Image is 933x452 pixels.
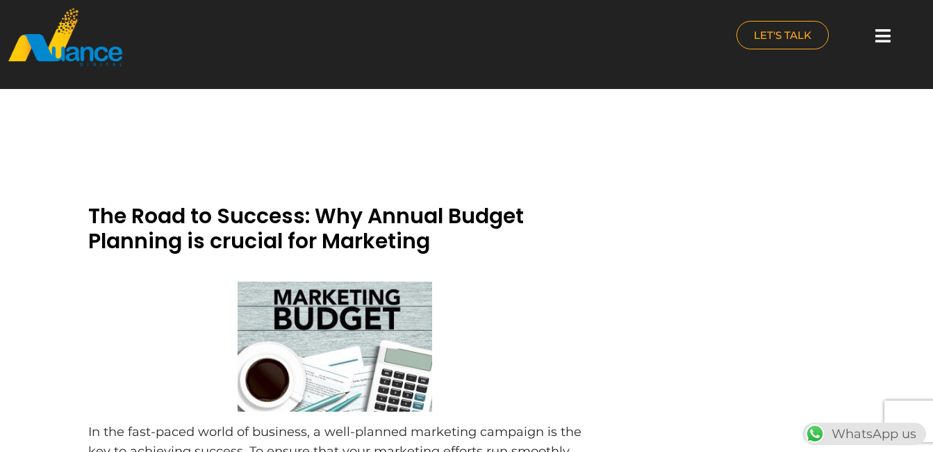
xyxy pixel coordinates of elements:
a: nuance-qatar_logo [7,7,460,67]
a: LET'S TALK [736,21,829,49]
h2: The Road to Success: Why Annual Budget Planning is crucial for Marketing [88,204,581,254]
a: WhatsAppWhatsApp us [802,426,926,442]
div: WhatsApp us [802,423,926,445]
span: LET'S TALK [754,30,811,40]
img: Marketing Budget [231,275,439,419]
img: nuance-qatar_logo [7,7,124,67]
img: WhatsApp [804,423,826,445]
